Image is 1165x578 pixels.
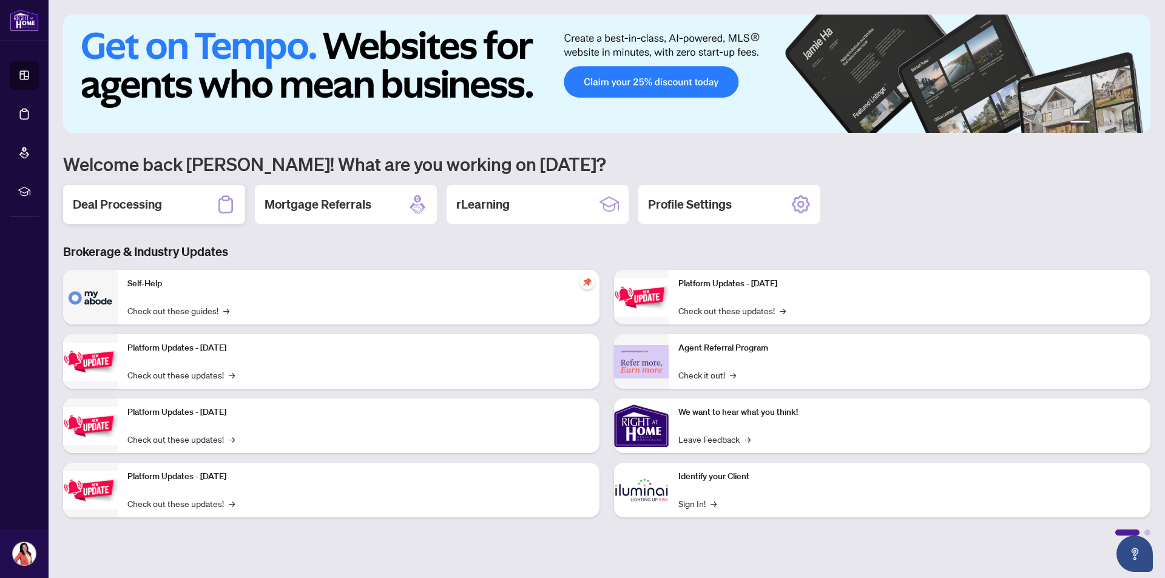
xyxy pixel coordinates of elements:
[127,470,590,483] p: Platform Updates - [DATE]
[63,343,118,381] img: Platform Updates - September 16, 2025
[1070,121,1090,126] button: 1
[63,152,1150,175] h1: Welcome back [PERSON_NAME]! What are you working on [DATE]?
[1124,121,1129,126] button: 5
[1114,121,1119,126] button: 4
[678,406,1141,419] p: We want to hear what you think!
[63,15,1150,133] img: Slide 0
[614,398,669,453] img: We want to hear what you think!
[648,196,732,213] h2: Profile Settings
[745,432,751,446] span: →
[614,278,669,317] img: Platform Updates - June 23, 2025
[678,368,736,381] a: Check it out!→
[127,341,590,355] p: Platform Updates - [DATE]
[1133,121,1138,126] button: 6
[780,304,786,317] span: →
[456,196,510,213] h2: rLearning
[127,304,229,317] a: Check out these guides!→
[678,277,1141,291] p: Platform Updates - [DATE]
[127,277,590,291] p: Self-Help
[63,471,118,509] img: Platform Updates - July 8, 2025
[73,196,162,213] h2: Deal Processing
[63,407,118,445] img: Platform Updates - July 21, 2025
[229,368,235,381] span: →
[127,497,235,510] a: Check out these updates!→
[229,432,235,446] span: →
[1095,121,1099,126] button: 2
[265,196,371,213] h2: Mortgage Referrals
[127,406,590,419] p: Platform Updates - [DATE]
[678,497,717,510] a: Sign In!→
[63,243,1150,260] h3: Brokerage & Industry Updates
[678,341,1141,355] p: Agent Referral Program
[63,270,118,324] img: Self-Help
[678,470,1141,483] p: Identify your Client
[614,463,669,517] img: Identify your Client
[10,9,39,32] img: logo
[678,304,786,317] a: Check out these updates!→
[730,368,736,381] span: →
[678,432,751,446] a: Leave Feedback→
[223,304,229,317] span: →
[127,368,235,381] a: Check out these updates!→
[614,345,669,378] img: Agent Referral Program
[229,497,235,510] span: →
[1116,536,1153,572] button: Open asap
[1104,121,1109,126] button: 3
[711,497,717,510] span: →
[13,542,36,565] img: Profile Icon
[127,432,235,446] a: Check out these updates!→
[580,275,595,289] span: pushpin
